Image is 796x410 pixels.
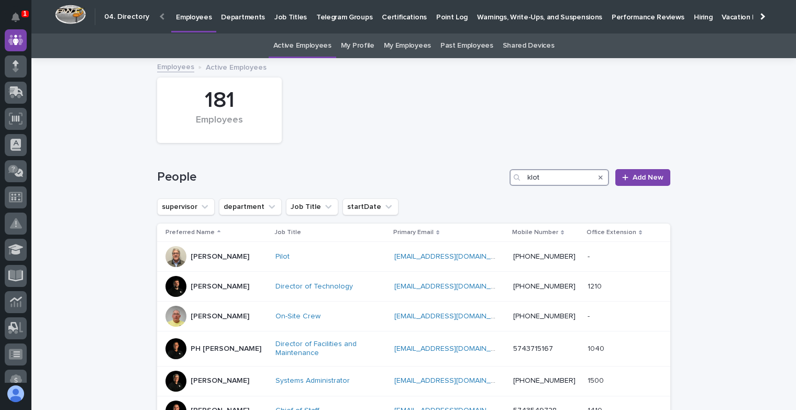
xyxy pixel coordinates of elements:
[175,115,264,137] div: Employees
[274,227,301,238] p: Job Title
[394,283,513,290] a: [EMAIL_ADDRESS][DOMAIN_NAME]
[5,383,27,405] button: users-avatar
[13,13,27,29] div: Notifications1
[503,34,555,58] a: Shared Devices
[157,331,670,367] tr: PH [PERSON_NAME]Director of Facilities and Maintenance [EMAIL_ADDRESS][DOMAIN_NAME] 5743715167104...
[341,34,374,58] a: My Profile
[191,312,249,321] p: [PERSON_NAME]
[157,198,215,215] button: supervisor
[587,227,636,238] p: Office Extension
[513,345,553,352] a: 5743715167
[513,283,576,290] a: [PHONE_NUMBER]
[157,170,505,185] h1: People
[588,310,592,321] p: -
[513,377,576,384] a: [PHONE_NUMBER]
[394,313,513,320] a: [EMAIL_ADDRESS][DOMAIN_NAME]
[512,227,558,238] p: Mobile Number
[219,198,282,215] button: department
[615,169,670,186] a: Add New
[275,252,290,261] a: Pilot
[191,252,249,261] p: [PERSON_NAME]
[157,242,670,272] tr: [PERSON_NAME]Pilot [EMAIL_ADDRESS][DOMAIN_NAME] [PHONE_NUMBER]--
[393,227,434,238] p: Primary Email
[513,253,576,260] a: [PHONE_NUMBER]
[273,34,331,58] a: Active Employees
[394,377,513,384] a: [EMAIL_ADDRESS][DOMAIN_NAME]
[157,60,194,72] a: Employees
[394,345,513,352] a: [EMAIL_ADDRESS][DOMAIN_NAME]
[588,250,592,261] p: -
[286,198,338,215] button: Job Title
[157,366,670,396] tr: [PERSON_NAME]Systems Administrator [EMAIL_ADDRESS][DOMAIN_NAME] [PHONE_NUMBER]15001500
[191,282,249,291] p: [PERSON_NAME]
[513,313,576,320] a: [PHONE_NUMBER]
[440,34,493,58] a: Past Employees
[275,282,353,291] a: Director of Technology
[275,312,320,321] a: On-Site Crew
[342,198,399,215] button: startDate
[394,253,513,260] a: [EMAIL_ADDRESS][DOMAIN_NAME]
[588,342,606,353] p: 1040
[175,87,264,114] div: 181
[157,302,670,331] tr: [PERSON_NAME]On-Site Crew [EMAIL_ADDRESS][DOMAIN_NAME] [PHONE_NUMBER]--
[165,227,215,238] p: Preferred Name
[5,6,27,28] button: Notifications
[588,374,606,385] p: 1500
[275,376,350,385] a: Systems Administrator
[206,61,267,72] p: Active Employees
[588,280,604,291] p: 1210
[633,174,664,181] span: Add New
[275,340,380,358] a: Director of Facilities and Maintenance
[104,13,149,21] h2: 04. Directory
[55,5,86,24] img: Workspace Logo
[384,34,431,58] a: My Employees
[191,345,261,353] p: PH [PERSON_NAME]
[157,272,670,302] tr: [PERSON_NAME]Director of Technology [EMAIL_ADDRESS][DOMAIN_NAME] [PHONE_NUMBER]12101210
[23,10,27,17] p: 1
[510,169,609,186] input: Search
[191,376,249,385] p: [PERSON_NAME]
